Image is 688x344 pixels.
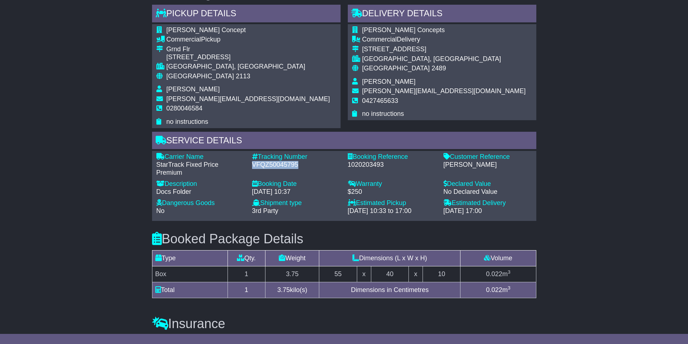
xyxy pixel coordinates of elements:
[152,266,228,282] td: Box
[152,5,341,24] div: Pickup Details
[443,199,532,207] div: Estimated Delivery
[486,270,502,278] span: 0.022
[362,45,526,53] div: [STREET_ADDRESS]
[166,45,330,53] div: Grnd Flr
[432,65,446,72] span: 2489
[319,282,460,298] td: Dimensions in Centimetres
[166,26,246,34] span: [PERSON_NAME] Concept
[156,188,245,196] div: Docs Folder
[166,73,234,80] span: [GEOGRAPHIC_DATA]
[252,207,278,214] span: 3rd Party
[362,97,398,104] span: 0427465633
[152,132,536,151] div: Service Details
[166,63,330,71] div: [GEOGRAPHIC_DATA], [GEOGRAPHIC_DATA]
[265,251,319,266] td: Weight
[228,282,265,298] td: 1
[508,285,511,291] sup: 3
[166,36,201,43] span: Commercial
[362,65,430,72] span: [GEOGRAPHIC_DATA]
[362,26,445,34] span: [PERSON_NAME] Concepts
[152,317,536,331] h3: Insurance
[228,266,265,282] td: 1
[443,153,532,161] div: Customer Reference
[443,161,532,169] div: [PERSON_NAME]
[362,78,416,85] span: [PERSON_NAME]
[460,282,536,298] td: m
[362,36,526,44] div: Delivery
[508,269,511,275] sup: 3
[443,188,532,196] div: No Declared Value
[156,207,165,214] span: No
[265,282,319,298] td: kilo(s)
[371,266,409,282] td: 40
[156,153,245,161] div: Carrier Name
[166,118,208,125] span: no instructions
[166,95,330,103] span: [PERSON_NAME][EMAIL_ADDRESS][DOMAIN_NAME]
[348,180,436,188] div: Warranty
[156,199,245,207] div: Dangerous Goods
[252,180,341,188] div: Booking Date
[348,5,536,24] div: Delivery Details
[443,207,532,215] div: [DATE] 17:00
[486,286,502,293] span: 0.022
[409,266,423,282] td: x
[252,153,341,161] div: Tracking Number
[357,266,371,282] td: x
[348,207,436,215] div: [DATE] 10:33 to 17:00
[156,161,245,177] div: StarTrack Fixed Price Premium
[460,251,536,266] td: Volume
[362,110,404,117] span: no instructions
[228,251,265,266] td: Qty.
[348,188,436,196] div: $250
[166,36,330,44] div: Pickup
[362,87,526,95] span: [PERSON_NAME][EMAIL_ADDRESS][DOMAIN_NAME]
[265,266,319,282] td: 3.75
[252,188,341,196] div: [DATE] 10:37
[152,251,228,266] td: Type
[166,105,203,112] span: 0280046584
[319,251,460,266] td: Dimensions (L x W x H)
[348,153,436,161] div: Booking Reference
[277,286,290,293] span: 3.75
[156,180,245,188] div: Description
[166,53,330,61] div: [STREET_ADDRESS]
[348,161,436,169] div: 1020203493
[252,199,341,207] div: Shipment type
[362,55,526,63] div: [GEOGRAPHIC_DATA], [GEOGRAPHIC_DATA]
[166,86,220,93] span: [PERSON_NAME]
[252,161,341,169] div: VFQZ50045795
[423,266,460,282] td: 10
[319,266,357,282] td: 55
[460,266,536,282] td: m
[152,282,228,298] td: Total
[152,232,536,246] h3: Booked Package Details
[236,73,250,80] span: 2113
[443,180,532,188] div: Declared Value
[362,36,397,43] span: Commercial
[348,199,436,207] div: Estimated Pickup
